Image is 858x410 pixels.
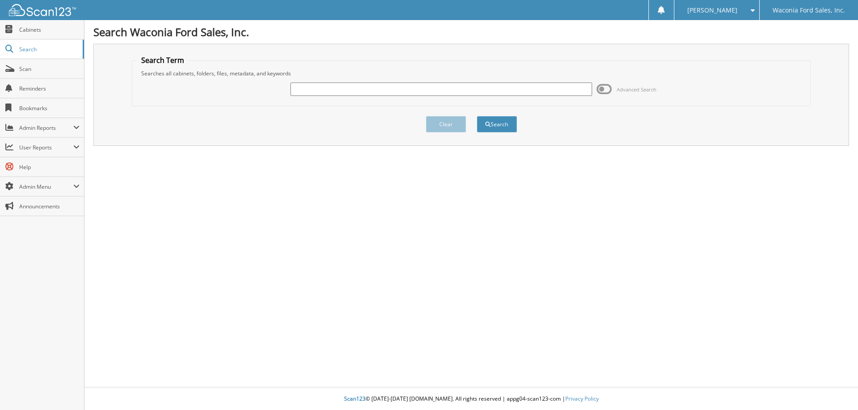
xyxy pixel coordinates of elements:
[93,25,849,39] h1: Search Waconia Ford Sales, Inc.
[773,8,845,13] span: Waconia Ford Sales, Inc.
[19,104,80,112] span: Bookmarks
[19,46,78,53] span: Search
[137,70,806,77] div: Searches all cabinets, folders, files, metadata, and keywords
[19,203,80,210] span: Announcements
[84,388,858,410] div: © [DATE]-[DATE] [DOMAIN_NAME]. All rights reserved | appg04-scan123-com |
[19,163,80,171] span: Help
[137,55,189,65] legend: Search Term
[477,116,517,133] button: Search
[565,395,599,402] a: Privacy Policy
[19,65,80,73] span: Scan
[426,116,466,133] button: Clear
[19,144,73,151] span: User Reports
[19,26,80,33] span: Cabinets
[19,183,73,191] span: Admin Menu
[19,85,80,92] span: Reminders
[813,367,858,410] iframe: Chat Widget
[617,86,656,93] span: Advanced Search
[687,8,737,13] span: [PERSON_NAME]
[344,395,366,402] span: Scan123
[9,4,76,16] img: scan123-logo-white.svg
[19,124,73,132] span: Admin Reports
